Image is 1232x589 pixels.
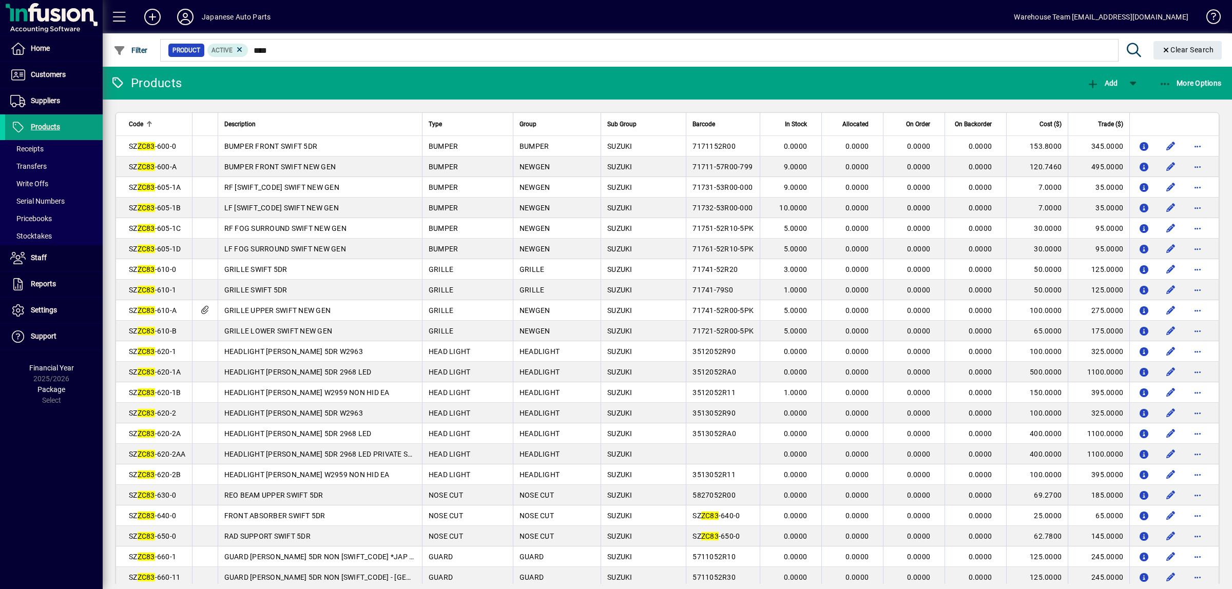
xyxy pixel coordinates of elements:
em: ZC83 [138,347,155,356]
span: More Options [1159,79,1222,87]
span: SUZUKI [607,163,632,171]
button: Edit [1163,425,1179,442]
span: BUMPER [429,245,458,253]
td: 275.0000 [1068,300,1129,321]
em: ZC83 [138,142,155,150]
span: 71761-52R10-5PK [692,245,754,253]
a: Settings [5,298,103,323]
span: Code [129,119,143,130]
button: More options [1189,241,1206,257]
span: 0.0000 [845,409,869,417]
span: 3512052R11 [692,388,736,397]
em: ZC83 [138,224,155,232]
span: 71741-79S0 [692,286,733,294]
span: BUMPER [429,142,458,150]
span: HEAD LIGHT [429,368,471,376]
button: More options [1189,384,1206,401]
span: HEADLIGHT [PERSON_NAME] 5DR 2968 LED [224,368,372,376]
td: 50.0000 [1006,259,1068,280]
button: Edit [1163,569,1179,585]
em: ZC83 [138,286,155,294]
span: 0.0000 [969,327,992,335]
span: 0.0000 [845,245,869,253]
span: SZ -620-1A [129,368,181,376]
div: Japanese Auto Parts [202,9,271,25]
span: SZ -605-1B [129,204,181,212]
button: More Options [1157,74,1224,92]
td: 395.0000 [1068,382,1129,403]
span: 5.0000 [784,306,807,315]
span: 0.0000 [907,388,931,397]
span: 0.0000 [784,368,807,376]
span: 0.0000 [969,224,992,232]
span: 0.0000 [969,204,992,212]
span: HEAD LIGHT [429,347,471,356]
button: Edit [1163,487,1179,503]
div: Warehouse Team [EMAIL_ADDRESS][DOMAIN_NAME] [1014,9,1188,25]
em: ZC83 [138,183,155,191]
span: LF [SWIFT_CODE] SWIFT NEW GEN [224,204,339,212]
span: Products [31,123,60,131]
button: Clear [1153,41,1222,60]
span: 3.0000 [784,265,807,273]
em: ZC83 [138,368,155,376]
button: More options [1189,364,1206,380]
span: Description [224,119,256,130]
mat-chip: Activation Status: Active [207,44,248,57]
div: On Order [890,119,939,130]
span: HEADLIGHT [519,409,560,417]
td: 65.0000 [1006,321,1068,341]
button: More options [1189,405,1206,421]
div: Products [110,75,182,91]
td: 495.0000 [1068,156,1129,177]
span: SZ -610-1 [129,286,176,294]
span: BUMPER FRONT SWIFT NEW GEN [224,163,336,171]
a: Receipts [5,140,103,158]
button: More options [1189,179,1206,195]
span: On Order [906,119,930,130]
span: SZ -605-1A [129,183,181,191]
em: ZC83 [138,204,155,212]
td: 153.8000 [1006,136,1068,156]
td: 1100.0000 [1068,423,1129,444]
button: Edit [1163,343,1179,360]
button: More options [1189,569,1206,585]
button: More options [1189,343,1206,360]
span: HEADLIGHT [519,368,560,376]
span: RF FOG SURROUND SWIFT NEW GEN [224,224,346,232]
td: 1100.0000 [1068,362,1129,382]
span: NEWGEN [519,204,550,212]
span: GRILLE SWIFT 5DR [224,265,287,273]
span: 0.0000 [907,286,931,294]
span: Sub Group [607,119,637,130]
td: 325.0000 [1068,341,1129,362]
span: SUZUKI [607,286,632,294]
button: Edit [1163,364,1179,380]
span: 0.0000 [907,245,931,253]
td: 175.0000 [1068,321,1129,341]
span: 71751-52R10-5PK [692,224,754,232]
em: ZC83 [138,429,155,438]
span: BUMPER [429,163,458,171]
span: 0.0000 [907,183,931,191]
button: More options [1189,220,1206,237]
span: Clear Search [1162,46,1214,54]
td: 95.0000 [1068,218,1129,239]
td: 50.0000 [1006,280,1068,300]
span: 0.0000 [969,245,992,253]
span: 0.0000 [969,306,992,315]
span: 0.0000 [907,163,931,171]
td: 7.0000 [1006,198,1068,218]
a: Support [5,324,103,349]
div: On Backorder [951,119,1001,130]
a: Home [5,36,103,62]
span: Active [211,47,233,54]
em: ZC83 [138,327,155,335]
span: Customers [31,70,66,78]
span: 1.0000 [784,286,807,294]
span: Type [429,119,442,130]
span: GRILLE [519,265,545,273]
button: Edit [1163,405,1179,421]
a: Reports [5,271,103,297]
span: Settings [31,306,57,314]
